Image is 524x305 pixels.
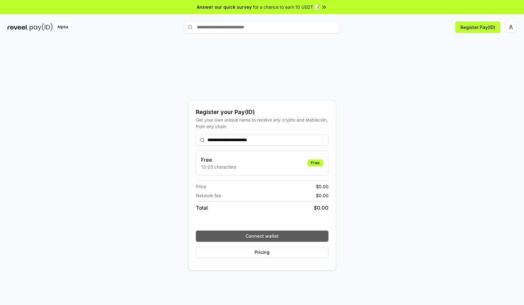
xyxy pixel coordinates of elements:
img: reveel_dark [7,23,28,31]
button: Register Pay(ID) [455,21,500,33]
button: Connect wallet [196,231,328,242]
span: $ 0.00 [314,204,328,212]
span: Price [196,183,206,190]
div: Register your Pay(ID) [196,108,328,117]
span: $ 0.00 [316,183,328,190]
div: Free [308,160,323,166]
div: Get your own unique name to receive any crypto and stablecoin, from any chain [196,117,328,130]
span: Answer our quick survey [197,4,252,10]
div: Alpha [54,23,71,31]
h3: Free [201,156,236,164]
span: $ 0.00 [316,192,328,199]
span: for a chance to earn 10 USDT 📝 [253,4,320,10]
img: pay_id [30,23,53,31]
p: 13-25 characters [201,164,236,170]
span: Total [196,204,208,212]
button: Pricing [196,247,328,258]
span: Network fee [196,192,221,199]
